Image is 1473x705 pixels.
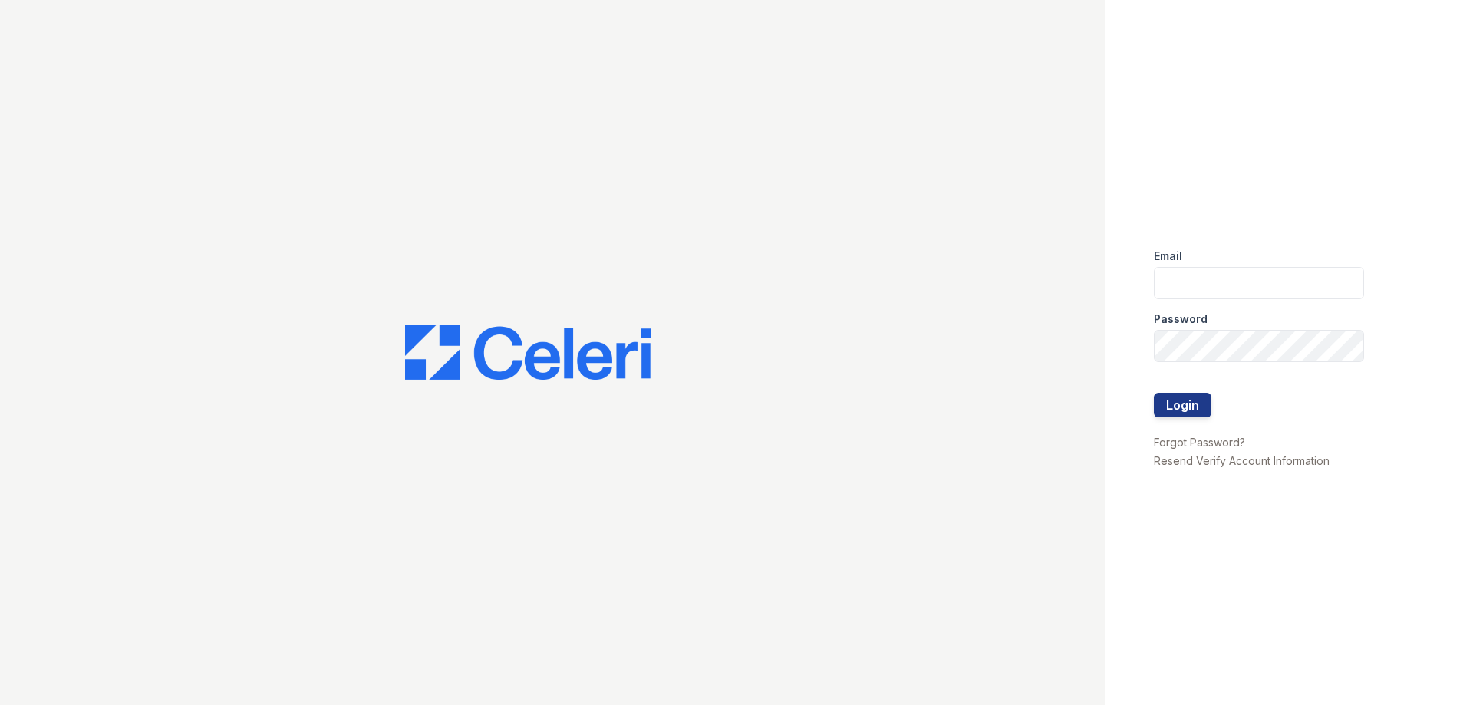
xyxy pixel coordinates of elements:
[1154,249,1182,264] label: Email
[1154,454,1330,467] a: Resend Verify Account Information
[405,325,651,381] img: CE_Logo_Blue-a8612792a0a2168367f1c8372b55b34899dd931a85d93a1a3d3e32e68fde9ad4.png
[1154,311,1208,327] label: Password
[1154,436,1245,449] a: Forgot Password?
[1154,393,1211,417] button: Login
